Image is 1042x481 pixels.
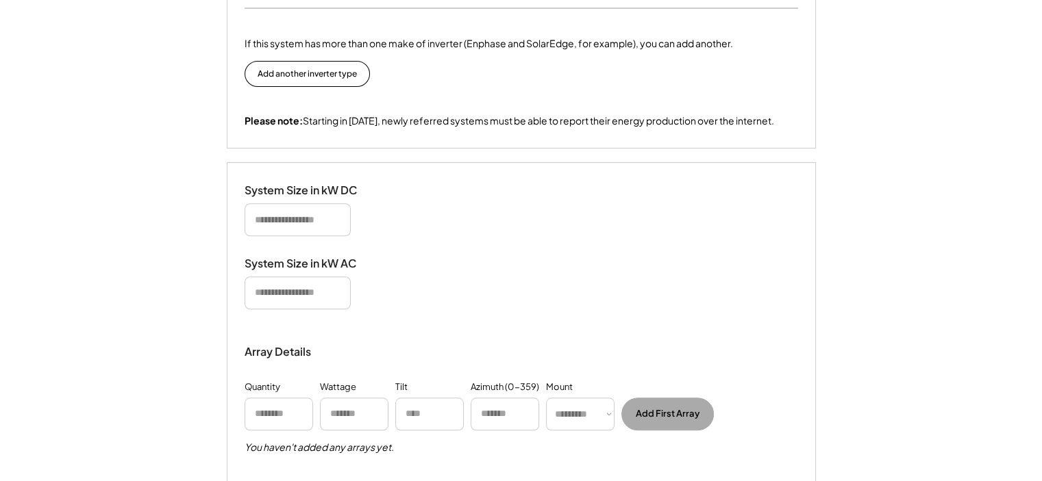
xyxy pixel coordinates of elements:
[245,343,313,360] div: Array Details
[245,257,382,271] div: System Size in kW AC
[395,380,408,394] div: Tilt
[245,114,774,128] div: Starting in [DATE], newly referred systems must be able to report their energy production over th...
[546,380,573,394] div: Mount
[471,380,539,394] div: Azimuth (0-359)
[245,36,733,51] div: If this system has more than one make of inverter (Enphase and SolarEdge, for example), you can a...
[245,61,370,87] button: Add another inverter type
[320,380,356,394] div: Wattage
[245,441,394,454] h5: You haven't added any arrays yet.
[621,398,714,430] button: Add First Array
[245,183,382,198] div: System Size in kW DC
[245,380,280,394] div: Quantity
[245,114,303,127] strong: Please note:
